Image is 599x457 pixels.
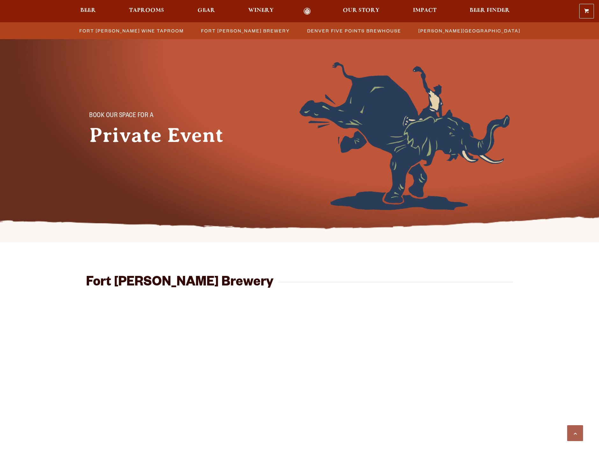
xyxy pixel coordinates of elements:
h2: Fort [PERSON_NAME] Brewery [86,276,273,291]
span: Beer Finder [470,8,510,13]
span: Fort [PERSON_NAME] Brewery [201,26,290,35]
a: Winery [244,8,278,15]
h1: Private Event [89,124,242,147]
a: Denver Five Points Brewhouse [303,26,404,35]
p: Book Our Space for a [89,112,229,120]
a: Impact [409,8,441,15]
a: Our Story [339,8,384,15]
a: [PERSON_NAME][GEOGRAPHIC_DATA] [415,26,523,35]
span: [PERSON_NAME][GEOGRAPHIC_DATA] [418,26,520,35]
a: Scroll to top [567,425,583,441]
span: Denver Five Points Brewhouse [307,26,401,35]
span: Winery [248,8,274,13]
span: Impact [413,8,437,13]
span: Our Story [343,8,379,13]
a: Taprooms [125,8,168,15]
span: Fort [PERSON_NAME] Wine Taproom [79,26,184,35]
a: Fort [PERSON_NAME] Wine Taproom [76,26,187,35]
span: Beer [80,8,96,13]
span: Gear [198,8,215,13]
a: Beer Finder [465,8,514,15]
a: Odell Home [295,8,319,15]
a: Fort [PERSON_NAME] Brewery [197,26,293,35]
a: Gear [193,8,219,15]
span: Taprooms [129,8,164,13]
a: Beer [76,8,100,15]
img: Foreground404 [299,62,510,210]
